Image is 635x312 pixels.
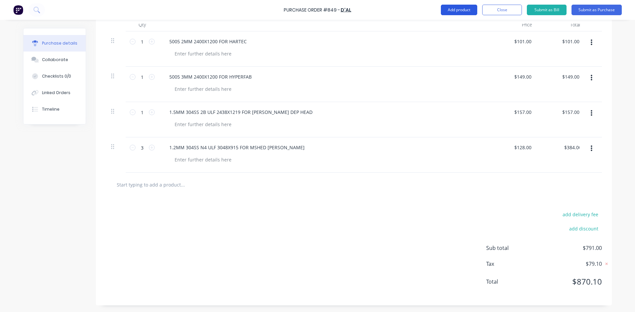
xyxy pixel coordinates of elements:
[482,5,522,15] button: Close
[116,178,249,191] input: Start typing to add a product...
[126,18,159,31] div: Qty
[23,85,86,101] button: Linked Orders
[565,224,602,233] button: add discount
[42,40,77,46] div: Purchase details
[164,37,252,46] div: 5005 2MM 2400X1200 FOR HARTEC
[527,5,567,15] button: Submit as Bill
[42,73,71,79] div: Checklists 0/0
[164,72,257,82] div: 5005 3MM 2400X1200 FOR HYPERFAB
[164,143,310,152] div: 1.2MM 304SS N4 ULF 3048X915 FOR MSHED [PERSON_NAME]
[537,18,585,31] div: Total
[23,35,86,52] button: Purchase details
[284,7,340,14] div: Purchase Order #849 -
[42,90,70,96] div: Linked Orders
[23,101,86,118] button: Timeline
[486,244,536,252] span: Sub total
[23,52,86,68] button: Collaborate
[536,260,602,268] span: $79.10
[571,5,622,15] button: Submit as Purchase
[489,18,537,31] div: Price
[559,210,602,219] button: add delivery fee
[164,107,318,117] div: 1.5MM 304SS 2B ULF 2438X1219 FOR [PERSON_NAME] DEP HEAD
[13,5,23,15] img: Factory
[23,68,86,85] button: Checklists 0/0
[341,7,351,13] a: D'AL
[441,5,477,15] button: Add product
[42,106,60,112] div: Timeline
[536,276,602,288] span: $870.10
[536,244,602,252] span: $791.00
[486,278,536,286] span: Total
[486,260,536,268] span: Tax
[42,57,68,63] div: Collaborate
